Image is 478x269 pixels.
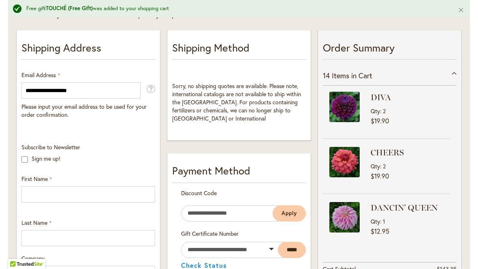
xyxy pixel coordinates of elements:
[46,5,93,12] strong: TOUCHÉ (Free Gift)
[181,230,239,237] span: Gift Certificate Number
[273,205,306,222] button: Apply
[21,254,45,262] span: Company
[21,143,80,151] span: Subscribe to Newsletter
[383,162,386,170] span: 2
[21,71,56,79] span: Email Address
[371,227,389,235] span: $12.95
[329,202,360,232] img: DANCIN' QUEEN
[181,262,227,269] button: Check Status
[371,162,380,170] span: Qty
[371,202,448,213] strong: DANCIN' QUEEN
[172,82,301,122] span: Sorry, no shipping quotes are available. Please note, international catalogs are not available to...
[371,172,389,180] span: $19.90
[383,217,385,225] span: 1
[32,155,60,162] label: Sign me up!
[371,147,448,158] strong: CHEERS
[282,210,297,217] span: Apply
[371,92,448,103] strong: DIVA
[323,71,330,80] span: 14
[371,116,389,125] span: $19.90
[6,240,29,263] iframe: Launch Accessibility Center
[329,147,360,177] img: CHEERS
[172,40,306,60] p: Shipping Method
[21,40,155,60] p: Shipping Address
[323,40,457,60] p: Order Summary
[172,163,306,183] div: Payment Method
[371,217,380,225] span: Qty
[332,71,372,80] span: Items in Cart
[26,5,446,13] div: Free gift was added to your shopping cart
[21,103,147,118] span: Please input your email address to be used for your order confirmation.
[329,92,360,122] img: DIVA
[371,107,380,115] span: Qty
[21,219,47,226] span: Last Name
[21,175,48,183] span: First Name
[181,189,217,197] span: Discount Code
[383,107,386,115] span: 2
